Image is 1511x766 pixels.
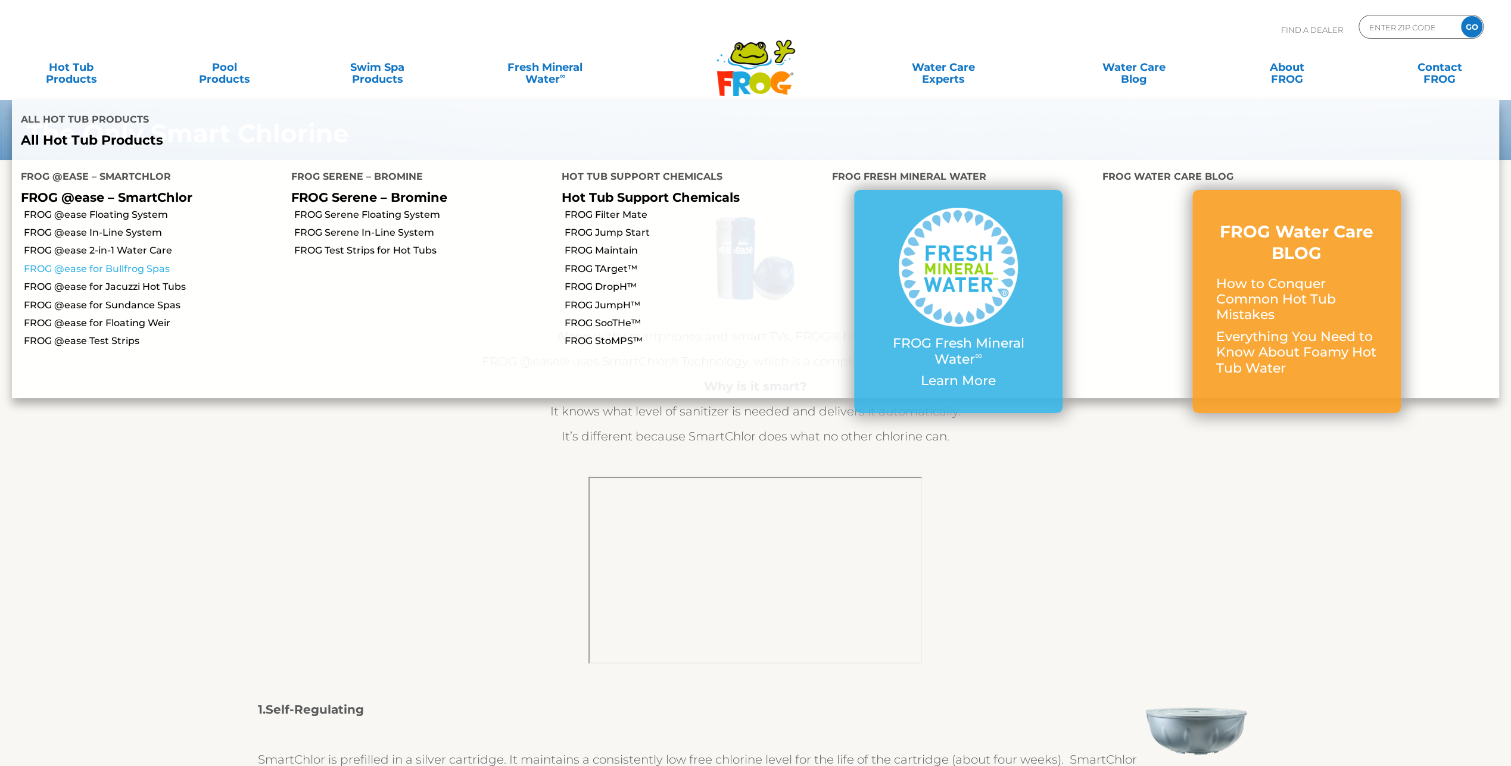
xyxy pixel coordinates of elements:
a: FROG Fresh Mineral Water∞ Learn More [878,208,1039,395]
p: FROG @ease – SmartChlor [21,190,273,205]
p: FROG Serene – Bromine [291,190,544,205]
a: Swim SpaProducts [318,55,437,79]
p: How to Conquer Common Hot Tub Mistakes [1216,276,1377,323]
h4: FROG @ease – SmartChlor [21,166,273,190]
a: FROG @ease for Floating Weir [24,317,282,330]
a: FROG @ease Test Strips [24,334,282,348]
p: It’s different because SmartChlor does what no other chlorine can. [258,427,1253,446]
a: FROG @ease for Sundance Spas [24,299,282,312]
p: Find A Dealer [1281,15,1343,45]
strong: 1.Self-Regulating [258,702,364,717]
a: FROG @ease for Jacuzzi Hot Tubs [24,280,282,293]
h4: FROG Fresh Mineral Water [832,166,1085,190]
a: FROG TArget™ [565,262,823,276]
a: FROG Water Care BLOG How to Conquer Common Hot Tub Mistakes Everything You Need to Know About Foa... [1216,221,1377,382]
p: Everything You Need to Know About Foamy Hot Tub Water [1216,329,1377,376]
a: FROG Jump Start [565,226,823,239]
p: Learn More [878,373,1039,389]
a: FROG JumpH™ [565,299,823,312]
a: Hot TubProducts [12,55,131,79]
a: FROG @ease for Bullfrog Spas [24,262,282,276]
a: FROG DropH™ [565,280,823,293]
a: FROG @ease 2-in-1 Water Care [24,244,282,257]
a: Water CareBlog [1074,55,1194,79]
a: FROG Test Strips for Hot Tubs [294,244,553,257]
h4: FROG Water Care Blog [1102,166,1490,190]
a: Hot Tub Support Chemicals [562,190,740,205]
input: GO [1461,16,1482,37]
p: It knows what level of sanitizer is needed and delivers it automatically. [258,402,1253,421]
h4: FROG Serene – Bromine [291,166,544,190]
sup: ∞ [975,349,982,361]
a: All Hot Tub Products [21,133,747,148]
a: FROG Maintain [565,244,823,257]
a: ContactFROG [1380,55,1499,79]
a: AboutFROG [1227,55,1346,79]
h3: FROG Water Care BLOG [1216,221,1377,264]
a: FROG Serene Floating System [294,208,553,221]
h4: All Hot Tub Products [21,109,747,133]
a: FROG StoMPS™ [565,334,823,348]
a: Water CareExperts [847,55,1040,79]
a: FROG Filter Mate [565,208,823,221]
iframe: FROG® @ease® Benefits [588,477,922,664]
a: PoolProducts [165,55,284,79]
a: FROG Serene In-Line System [294,226,553,239]
a: Fresh MineralWater∞ [471,55,619,79]
p: FROG Fresh Mineral Water [878,336,1039,367]
a: FROG SooTHe™ [565,317,823,330]
a: FROG @ease In-Line System [24,226,282,239]
a: FROG @ease Floating System [24,208,282,221]
h4: Hot Tub Support Chemicals [562,166,814,190]
sup: ∞ [560,71,566,80]
img: Frog Products Logo [710,24,802,96]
